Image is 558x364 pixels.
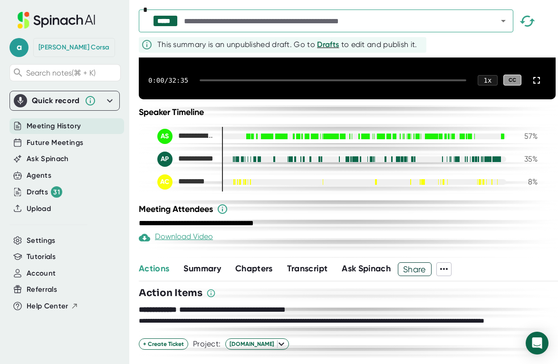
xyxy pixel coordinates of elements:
button: Ask Spinach [27,153,69,164]
div: 0:00 / 32:35 [148,77,188,84]
div: Quick record [14,91,115,110]
div: Project: [193,339,221,349]
span: + Create Ticket [143,340,184,348]
div: This summary is an unpublished draft. Go to to edit and publish it. [157,39,417,50]
button: Meeting History [27,121,81,132]
button: Account [27,268,56,279]
span: Search notes (⌘ + K) [26,68,96,77]
button: Tutorials [27,251,56,262]
div: AP [157,152,173,167]
button: Drafts 31 [27,186,62,198]
button: Open [497,14,510,28]
button: Drafts [317,39,339,50]
h3: Action Items [139,286,202,300]
button: Upload [27,203,51,214]
span: a [10,38,29,57]
button: Actions [139,262,169,275]
button: Chapters [235,262,273,275]
div: Amy Corsa [157,174,214,190]
span: [DOMAIN_NAME] [230,340,285,348]
div: Quick record [32,96,80,105]
span: Share [398,261,431,278]
button: Share [398,262,432,276]
div: Audrey Pleva [157,152,214,167]
button: Referrals [27,284,57,295]
div: Speaker Timeline [139,107,556,117]
div: AS [157,129,173,144]
button: + Create Ticket [139,338,188,350]
div: 35 % [514,154,538,163]
div: Amy Corsa [38,43,110,52]
div: Open Intercom Messenger [526,332,548,354]
div: AC [157,174,173,190]
button: Summary [183,262,221,275]
button: Settings [27,235,56,246]
span: Transcript [287,263,328,274]
div: 1 x [478,75,498,86]
button: Transcript [287,262,328,275]
button: Future Meetings [27,137,83,148]
div: CC [503,75,521,86]
div: 31 [51,186,62,198]
span: Ask Spinach [342,263,391,274]
div: Meeting Attendees [139,203,558,215]
div: 57 % [514,132,538,141]
div: Download Video [139,232,213,243]
button: Agents [27,170,51,181]
span: Actions [139,263,169,274]
div: Adrienne Steele [157,129,214,144]
span: Drafts [317,40,339,49]
button: [DOMAIN_NAME] [225,338,289,350]
span: Summary [183,263,221,274]
button: Ask Spinach [342,262,391,275]
div: 8 % [514,177,538,186]
span: Chapters [235,263,273,274]
button: Help Center [27,301,78,312]
span: Help Center [27,301,68,312]
div: Drafts [27,186,62,198]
